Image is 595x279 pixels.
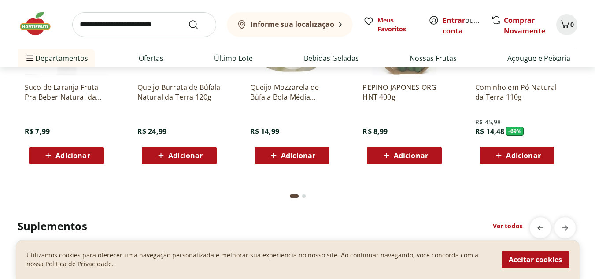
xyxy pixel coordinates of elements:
a: Ver todos [493,222,523,231]
button: Aceitar cookies [502,251,569,268]
button: Current page from fs-carousel [288,186,300,207]
span: Adicionar [281,152,315,159]
a: Último Lote [214,53,253,63]
button: Submit Search [188,19,209,30]
span: R$ 24,99 [137,126,166,136]
input: search [72,12,216,37]
button: Menu [25,48,35,69]
span: 0 [570,20,574,29]
span: Adicionar [506,152,540,159]
span: - 69 % [506,127,524,136]
button: Carrinho [556,14,577,35]
button: Adicionar [367,147,442,164]
a: Queijo Burrata de Búfala Natural da Terra 120g [137,82,221,102]
span: Adicionar [168,152,203,159]
a: Bebidas Geladas [304,53,359,63]
a: Comprar Novamente [504,15,545,36]
button: Adicionar [480,147,554,164]
span: ou [443,15,482,36]
button: previous [530,217,551,238]
b: Informe sua localização [251,19,334,29]
a: Cominho em Pó Natural da Terra 110g [475,82,559,102]
a: Açougue e Peixaria [507,53,570,63]
span: Adicionar [55,152,90,159]
span: Departamentos [25,48,88,69]
button: Informe sua localização [227,12,353,37]
span: R$ 45,98 [475,118,501,126]
a: Nossas Frutas [410,53,457,63]
button: Adicionar [255,147,329,164]
h2: Suplementos [18,219,87,233]
a: PEPINO JAPONES ORG HNT 400g [362,82,446,102]
span: R$ 7,99 [25,126,50,136]
span: R$ 8,99 [362,126,388,136]
button: Adicionar [142,147,217,164]
p: Utilizamos cookies para oferecer uma navegação personalizada e melhorar sua experiencia no nosso ... [26,251,491,268]
button: Go to page 2 from fs-carousel [300,186,307,207]
img: Hortifruti [18,11,62,37]
span: Meus Favoritos [377,16,418,33]
button: next [554,217,576,238]
span: Adicionar [394,152,428,159]
a: Meus Favoritos [363,16,418,33]
span: R$ 14,99 [250,126,279,136]
button: Adicionar [29,147,104,164]
a: Entrar [443,15,465,25]
a: Queijo Mozzarela de Búfala Bola Média Natural da Terra 150g [250,82,334,102]
a: Suco de Laranja Fruta Pra Beber Natural da Terra 250ml [25,82,108,102]
a: Ofertas [139,53,163,63]
a: Criar conta [443,15,491,36]
span: R$ 14,48 [475,126,504,136]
